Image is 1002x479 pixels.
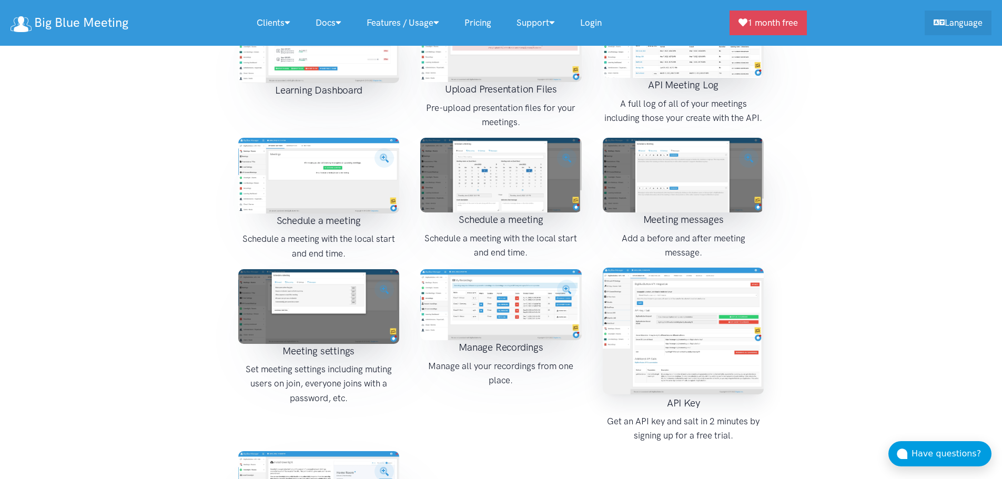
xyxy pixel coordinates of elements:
img: API Key [603,268,764,394]
a: Big Blue Meeting [11,12,128,34]
p: Set meeting settings including muting users on join, everyone joins with a password, etc. [238,362,400,405]
h4: API Key [603,396,764,411]
div: Have questions? [912,447,991,461]
a: Support [504,12,568,34]
p: Manage all your recordings from one place. [420,359,582,388]
a: Features / Usage [354,12,452,34]
img: Manage Recordings [420,269,582,340]
img: Meeting settings [238,269,400,344]
h4: Learning Dashboard [238,83,400,98]
button: Have questions? [888,441,991,466]
a: Clients [244,12,303,34]
a: Pricing [452,12,504,34]
a: Manage Recordings [420,298,582,309]
a: Meeting messages [603,169,764,179]
a: Meeting settings [238,300,400,311]
a: Login [568,12,614,34]
a: Learning Dashboard [238,38,400,49]
p: Get an API key and salt in 2 minutes by signing up for a free trial. [603,414,764,443]
h4: Meeting settings [238,344,400,359]
img: Schedule a meeting [420,138,582,212]
h4: Meeting messages [603,212,764,227]
h4: Upload Presentation Files [420,82,582,97]
h4: Schedule a meeting [420,212,582,227]
p: Schedule a meeting with the local start and end time. [238,232,400,260]
h4: Schedule a meeting [238,213,400,228]
img: logo [11,16,32,32]
p: Pre-upload presentation files for your meetings. [420,101,582,129]
a: API Key [603,326,764,337]
a: Docs [303,12,354,34]
a: 1 month free [730,11,807,35]
h4: API Meeting Log [603,78,764,93]
a: Schedule a meeting [238,169,400,180]
img: Schedule a meeting [238,138,400,213]
a: Language [925,11,991,35]
img: Meeting messages [603,138,764,212]
a: Schedule a meeting [420,169,582,179]
h4: Manage Recordings [420,340,582,355]
p: A full log of all of your meetings including those your create with the API. [603,97,764,125]
a: API Meeting Log [603,36,764,47]
p: Schedule a meeting with the local start and end time. [420,231,582,260]
a: Upload Presentation Files [420,38,582,49]
p: Add a before and after meeting message. [603,231,764,260]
